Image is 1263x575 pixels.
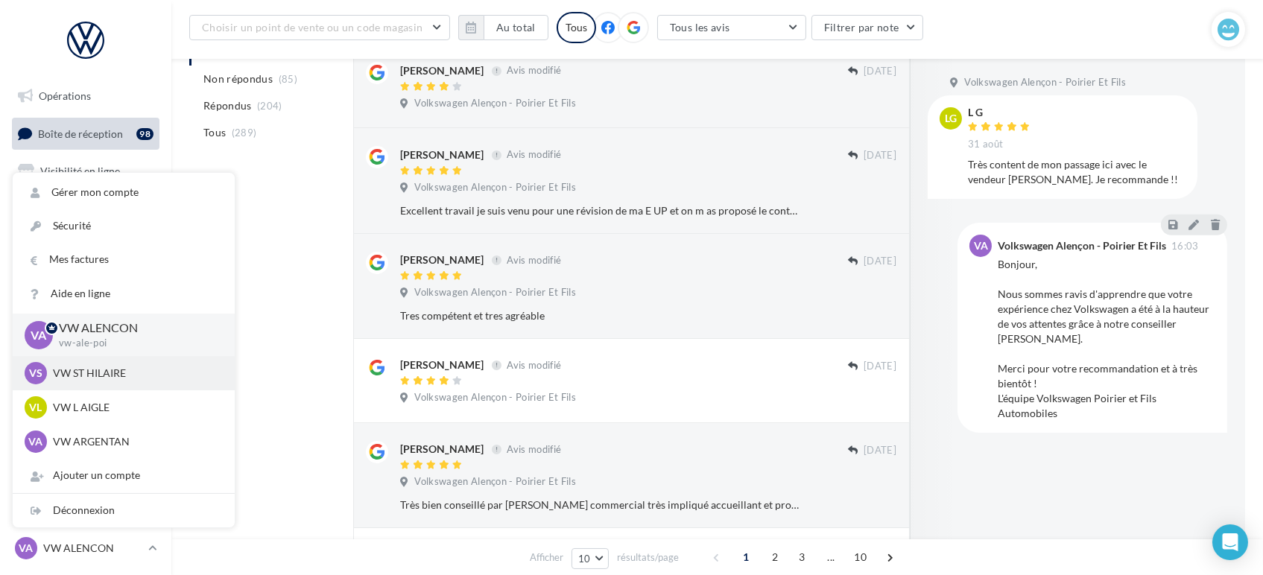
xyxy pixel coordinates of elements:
[13,176,235,209] a: Gérer mon compte
[763,545,787,569] span: 2
[400,63,484,78] div: [PERSON_NAME]
[945,111,957,126] span: LG
[53,400,217,415] p: VW L AIGLE
[998,257,1215,421] div: Bonjour, Nous sommes ravis d'apprendre que votre expérience chez Volkswagen a été à la hauteur de...
[53,366,217,381] p: VW ST HILAIRE
[400,203,800,218] div: Excellent travail je suis venu pour une révision de ma E UP et on m as proposé le contrôle techni...
[414,286,576,299] span: Volkswagen Alençon - Poirier Et Fils
[507,65,561,77] span: Avis modifié
[790,545,814,569] span: 3
[12,534,159,562] a: VA VW ALENCON
[203,125,226,140] span: Tous
[13,209,235,243] a: Sécurité
[40,165,120,177] span: Visibilité en ligne
[998,241,1166,251] div: Volkswagen Alençon - Poirier Et Fils
[572,548,610,569] button: 10
[657,15,806,40] button: Tous les avis
[30,400,42,415] span: VL
[400,498,800,512] div: Très bien conseillé par [PERSON_NAME] commercial très impliqué accueillant et professionnel. Sach...
[670,21,730,34] span: Tous les avis
[507,443,561,455] span: Avis modifié
[400,358,484,372] div: [PERSON_NAME]
[1212,524,1248,560] div: Open Intercom Messenger
[414,475,576,489] span: Volkswagen Alençon - Poirier Et Fils
[43,541,142,556] p: VW ALENCON
[458,15,548,40] button: Au total
[279,73,297,85] span: (85)
[257,100,282,112] span: (204)
[530,550,563,565] span: Afficher
[9,230,162,261] a: Contacts
[13,243,235,276] a: Mes factures
[19,541,34,556] span: VA
[864,65,896,78] span: [DATE]
[53,434,217,449] p: VW ARGENTAN
[811,15,924,40] button: Filtrer par note
[203,98,252,113] span: Répondus
[484,15,548,40] button: Au total
[864,360,896,373] span: [DATE]
[734,545,758,569] span: 1
[9,156,162,187] a: Visibilité en ligne
[9,304,162,335] a: Calendrier
[968,138,1003,151] span: 31 août
[136,128,153,140] div: 98
[13,459,235,492] div: Ajouter un compte
[864,149,896,162] span: [DATE]
[968,107,1033,118] div: L G
[507,359,561,371] span: Avis modifié
[864,255,896,268] span: [DATE]
[557,12,596,43] div: Tous
[968,157,1186,187] div: Très content de mon passage ici avec le vendeur [PERSON_NAME]. Je recommande !!
[29,434,43,449] span: VA
[400,308,800,323] div: Tres compétent et tres agréable
[38,127,123,139] span: Boîte de réception
[29,366,42,381] span: VS
[1171,241,1199,251] span: 16:03
[9,390,162,434] a: Campagnes DataOnDemand
[578,553,591,565] span: 10
[848,545,873,569] span: 10
[864,444,896,457] span: [DATE]
[13,277,235,311] a: Aide en ligne
[400,252,484,267] div: [PERSON_NAME]
[9,118,162,150] a: Boîte de réception98
[964,76,1126,89] span: Volkswagen Alençon - Poirier Et Fils
[31,326,47,343] span: VA
[202,21,422,34] span: Choisir un point de vente ou un code magasin
[9,267,162,298] a: Médiathèque
[414,181,576,194] span: Volkswagen Alençon - Poirier Et Fils
[9,80,162,112] a: Opérations
[617,550,679,565] span: résultats/page
[414,391,576,404] span: Volkswagen Alençon - Poirier Et Fils
[414,97,576,110] span: Volkswagen Alençon - Poirier Et Fils
[232,127,257,139] span: (289)
[400,442,484,457] div: [PERSON_NAME]
[507,149,561,161] span: Avis modifié
[507,254,561,266] span: Avis modifié
[59,320,211,337] p: VW ALENCON
[189,15,450,40] button: Choisir un point de vente ou un code magasin
[9,193,162,224] a: Campagnes
[59,337,211,350] p: vw-ale-poi
[400,147,484,162] div: [PERSON_NAME]
[819,545,843,569] span: ...
[974,238,988,253] span: VA
[9,341,162,385] a: PLV et print personnalisable
[39,89,91,102] span: Opérations
[13,494,235,527] div: Déconnexion
[203,72,273,86] span: Non répondus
